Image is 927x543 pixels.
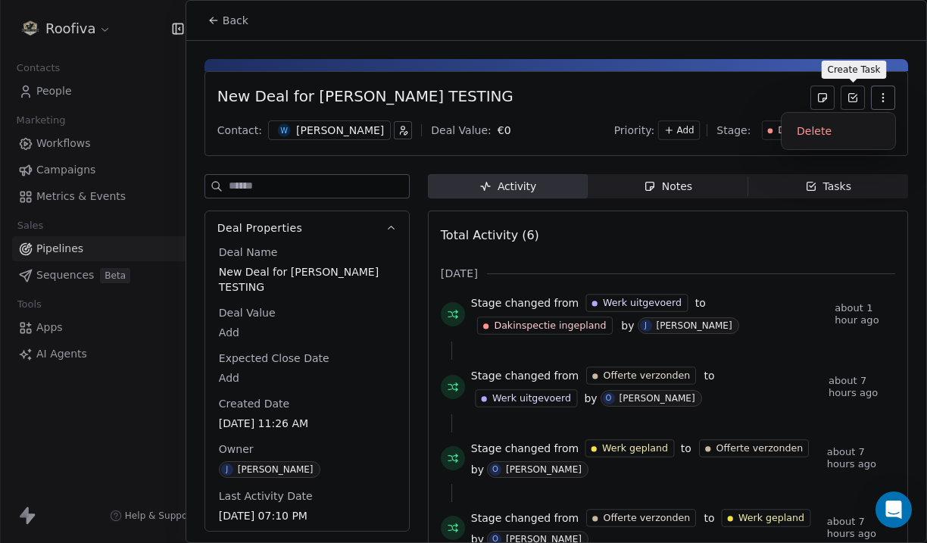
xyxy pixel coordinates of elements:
[604,369,691,382] span: Offerte verzonden
[216,488,316,504] span: Last Activity Date
[217,123,262,138] div: Contact:
[471,368,579,383] span: Stage changed from
[602,442,668,455] span: Werk gepland
[657,320,732,331] div: [PERSON_NAME]
[441,228,539,242] span: Total Activity (6)
[827,516,895,540] span: about 7 hours ago
[216,305,279,320] span: Deal Value
[644,179,692,195] div: Notes
[471,295,579,311] span: Stage changed from
[223,13,248,28] span: Back
[604,511,691,525] span: Offerte verzonden
[695,295,706,311] span: to
[606,392,612,404] div: O
[716,442,803,455] span: Offerte verzonden
[219,264,395,295] span: New Deal for [PERSON_NAME] TESTING
[620,393,695,404] div: [PERSON_NAME]
[216,351,332,366] span: Expected Close Date
[603,296,682,310] span: Werk uitgevoerd
[226,463,228,476] div: J
[738,511,804,525] span: Werk gepland
[779,124,885,137] span: Dakinspectie ingepland
[492,463,498,476] div: O
[441,266,478,281] span: [DATE]
[217,86,513,110] div: New Deal for [PERSON_NAME] TESTING
[219,325,395,340] span: Add
[829,375,895,399] span: about 7 hours ago
[492,392,571,405] span: Werk uitgevoerd
[216,442,257,457] span: Owner
[296,123,384,138] div: [PERSON_NAME]
[216,396,292,411] span: Created Date
[219,508,395,523] span: [DATE] 07:10 PM
[431,123,491,138] div: Deal Value:
[584,391,597,406] span: by
[494,319,606,332] span: Dakinspectie ingepland
[278,124,291,137] span: W
[205,245,409,531] div: Deal Properties
[827,446,895,470] span: about 7 hours ago
[621,318,634,333] span: by
[788,119,889,143] div: Delete
[471,510,579,526] span: Stage changed from
[238,464,314,475] div: [PERSON_NAME]
[217,220,302,236] span: Deal Properties
[681,441,691,456] span: to
[875,492,912,528] div: Open Intercom Messenger
[205,211,409,245] button: Deal Properties
[704,510,715,526] span: to
[219,416,395,431] span: [DATE] 11:26 AM
[198,7,257,34] button: Back
[216,245,281,260] span: Deal Name
[828,64,881,76] p: Create Task
[645,320,647,332] div: J
[219,370,395,385] span: Add
[498,124,511,136] span: € 0
[471,462,484,477] span: by
[471,441,579,456] span: Stage changed from
[805,179,852,195] div: Tasks
[704,368,715,383] span: to
[614,123,655,138] span: Priority:
[506,464,582,475] div: [PERSON_NAME]
[716,123,751,138] span: Stage:
[677,124,694,137] span: Add
[835,302,895,326] span: about 1 hour ago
